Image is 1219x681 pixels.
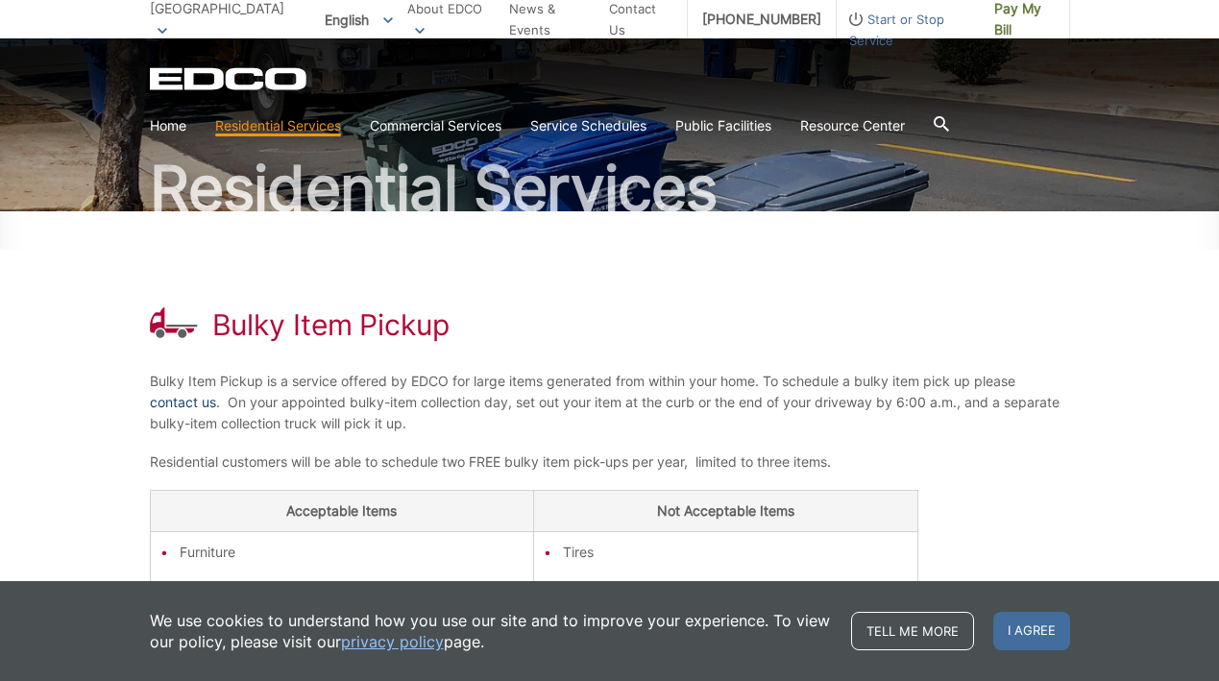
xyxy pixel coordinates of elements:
[180,577,524,598] li: Scrap metal
[993,612,1070,650] span: I agree
[150,115,186,136] a: Home
[341,631,444,652] a: privacy policy
[530,115,646,136] a: Service Schedules
[150,67,309,90] a: EDCD logo. Return to the homepage.
[150,451,1070,473] p: Residential customers will be able to schedule two FREE bulky item pick-ups per year, limited to ...
[310,4,407,36] span: English
[150,371,1070,434] p: Bulky Item Pickup is a service offered by EDCO for large items generated from within your home. T...
[800,115,905,136] a: Resource Center
[150,392,216,413] a: contact us
[150,610,832,652] p: We use cookies to understand how you use our site and to improve your experience. To view our pol...
[286,502,397,519] strong: Acceptable Items
[851,612,974,650] a: Tell me more
[657,502,794,519] strong: Not Acceptable Items
[212,307,450,342] h1: Bulky Item Pickup
[150,158,1070,219] h2: Residential Services
[215,115,341,136] a: Residential Services
[370,115,501,136] a: Commercial Services
[563,577,908,598] li: Dirt
[180,542,524,563] li: Furniture
[675,115,771,136] a: Public Facilities
[563,542,908,563] li: Tires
